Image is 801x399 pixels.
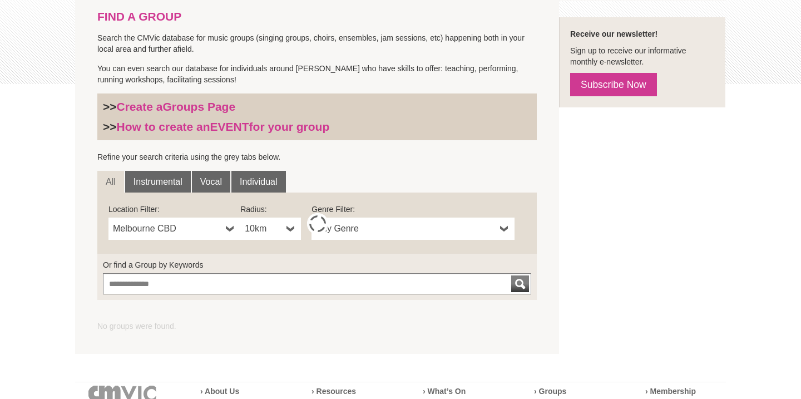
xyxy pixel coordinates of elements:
strong: Groups Page [162,100,235,113]
p: Sign up to receive our informative monthly e-newsletter. [570,45,714,67]
label: Genre Filter: [311,204,515,215]
p: Refine your search criteria using the grey tabs below. [97,151,537,162]
h3: >> [103,120,531,134]
a: Melbourne CBD [108,218,240,240]
a: Instrumental [125,171,191,193]
a: › Groups [534,387,566,396]
a: Any Genre [311,218,515,240]
strong: FIND A GROUP [97,10,181,23]
label: Radius: [240,204,301,215]
span: Melbourne CBD [113,222,221,235]
a: › Resources [311,387,356,396]
a: Vocal [192,171,230,193]
p: You can even search our database for individuals around [PERSON_NAME] who have skills to offer: t... [97,63,537,85]
span: Any Genre [316,222,496,235]
a: Subscribe Now [570,73,657,96]
a: › What’s On [423,387,466,396]
strong: Receive our newsletter! [570,29,657,38]
a: › About Us [200,387,239,396]
ul: No groups were found. [97,321,537,332]
a: 10km [240,218,301,240]
a: Individual [231,171,286,193]
span: 10km [245,222,282,235]
a: › Membership [645,387,696,396]
a: Create aGroups Page [117,100,236,113]
label: Location Filter: [108,204,240,215]
h3: >> [103,100,531,114]
a: All [97,171,124,193]
label: Or find a Group by Keywords [103,259,531,270]
p: Search the CMVic database for music groups (singing groups, choirs, ensembles, jam sessions, etc)... [97,32,537,55]
a: How to create anEVENTfor your group [117,120,330,133]
strong: EVENT [210,120,249,133]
